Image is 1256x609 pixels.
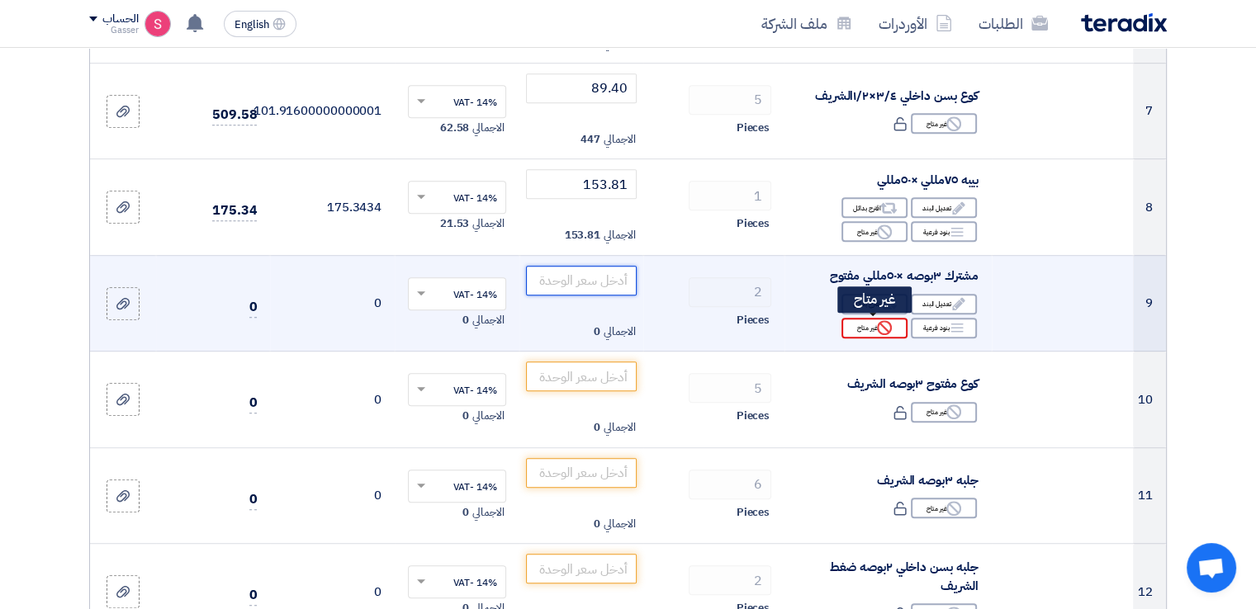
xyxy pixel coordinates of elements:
[604,131,635,148] span: الاجمالي
[841,221,908,242] div: غير متاح
[212,201,257,221] span: 175.34
[877,171,979,189] span: بيبه ٧٥مللي ×٥٠مللي
[689,181,771,210] input: RFQ_STEP1.ITEMS.2.AMOUNT_TITLE
[911,294,977,314] div: تعديل البند
[737,120,770,136] span: Pieces
[235,19,269,31] span: English
[689,565,771,595] input: RFQ_STEP1.ITEMS.2.AMOUNT_TITLE
[224,11,296,37] button: English
[847,375,979,393] span: كوع مفتوح ٣بوصه الشريف
[565,227,600,243] span: 153.81
[1187,543,1236,592] div: Open chat
[737,215,770,232] span: Pieces
[689,277,771,307] input: RFQ_STEP1.ITEMS.2.AMOUNT_TITLE
[865,4,965,43] a: الأوردرات
[1133,255,1166,352] td: 9
[737,408,770,424] span: Pieces
[249,489,258,510] span: 0
[472,120,504,136] span: الاجمالي
[526,73,637,103] input: أدخل سعر الوحدة
[408,85,506,118] ng-select: VAT
[1133,447,1166,544] td: 11
[1081,13,1167,32] img: Teradix logo
[440,120,470,136] span: 62.58
[472,312,504,328] span: الاجمالي
[604,516,635,532] span: الاجمالي
[102,12,138,26] div: الحساب
[604,227,635,243] span: الاجمالي
[1133,63,1166,159] td: 7
[212,105,257,125] span: 509.58
[472,215,504,232] span: الاجمالي
[408,181,506,214] ng-select: VAT
[408,277,506,310] ng-select: VAT
[472,408,504,424] span: الاجمالي
[594,516,600,532] span: 0
[270,63,395,159] td: 101.91600000000001
[462,408,469,424] span: 0
[145,11,171,37] img: unnamed_1748516558010.png
[462,504,469,521] span: 0
[748,4,865,43] a: ملف الشركة
[472,504,504,521] span: الاجمالي
[270,352,395,448] td: 0
[689,85,771,115] input: RFQ_STEP1.ITEMS.2.AMOUNT_TITLE
[737,312,770,328] span: Pieces
[270,255,395,352] td: 0
[408,565,506,598] ng-select: VAT
[270,447,395,544] td: 0
[249,585,258,606] span: 0
[877,471,979,489] span: جلبه ٣بوصه الشريف
[270,159,395,256] td: 175.3434
[594,419,600,436] span: 0
[526,266,637,295] input: أدخل سعر الوحدة
[737,504,770,521] span: Pieces
[526,361,637,391] input: أدخل سعر الوحدة
[440,215,470,232] span: 21.53
[911,498,977,518] div: غير متاح
[1133,352,1166,448] td: 10
[689,470,771,499] input: RFQ_STEP1.ITEMS.2.AMOUNT_TITLE
[830,558,979,595] span: جلبه بسن داخلي ٢بوصه ضغط الشريف
[408,470,506,503] ng-select: VAT
[249,393,258,413] span: 0
[841,197,908,218] div: اقترح بدائل
[911,318,977,338] div: بنود فرعية
[1133,159,1166,256] td: 8
[604,323,635,340] span: الاجمالي
[462,312,469,328] span: 0
[526,554,637,583] input: أدخل سعر الوحدة
[837,286,912,313] div: غير متاح
[965,4,1061,43] a: الطلبات
[689,373,771,403] input: RFQ_STEP1.ITEMS.2.AMOUNT_TITLE
[911,197,977,218] div: تعديل البند
[604,419,635,436] span: الاجمالي
[249,297,258,318] span: 0
[829,267,979,285] span: مشترك ٣بوصه ×٥٠مللي مفتوح
[526,458,637,488] input: أدخل سعر الوحدة
[911,402,977,423] div: غير متاح
[815,87,979,105] span: كوع بسن داخلي ٣/٤×١/٢الشريف
[89,26,138,35] div: Gasser
[911,113,977,134] div: غير متاح
[594,323,600,340] span: 0
[408,373,506,406] ng-select: VAT
[841,318,908,338] div: غير متاح
[581,131,600,148] span: 447
[526,169,637,199] input: أدخل سعر الوحدة
[911,221,977,242] div: بنود فرعية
